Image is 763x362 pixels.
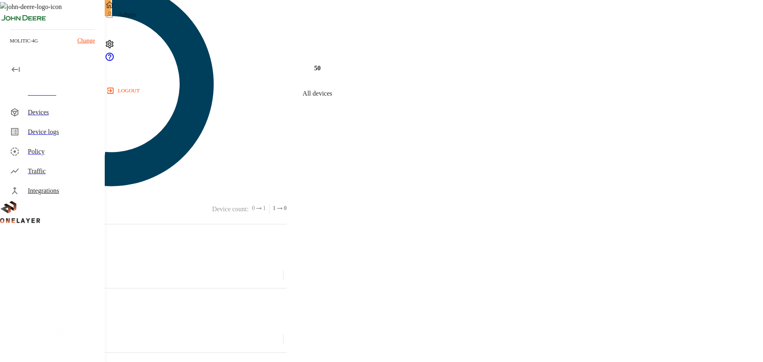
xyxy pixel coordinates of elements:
span: 1 [263,204,266,212]
p: Device count : [212,204,248,214]
p: Admin [118,10,136,20]
span: 1 [273,204,276,212]
button: logout [105,84,143,97]
span: 0 [284,204,287,212]
a: onelayer-support [105,56,115,63]
span: Support Portal [105,56,115,63]
span: 0 [252,204,255,212]
a: logout [105,84,763,97]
